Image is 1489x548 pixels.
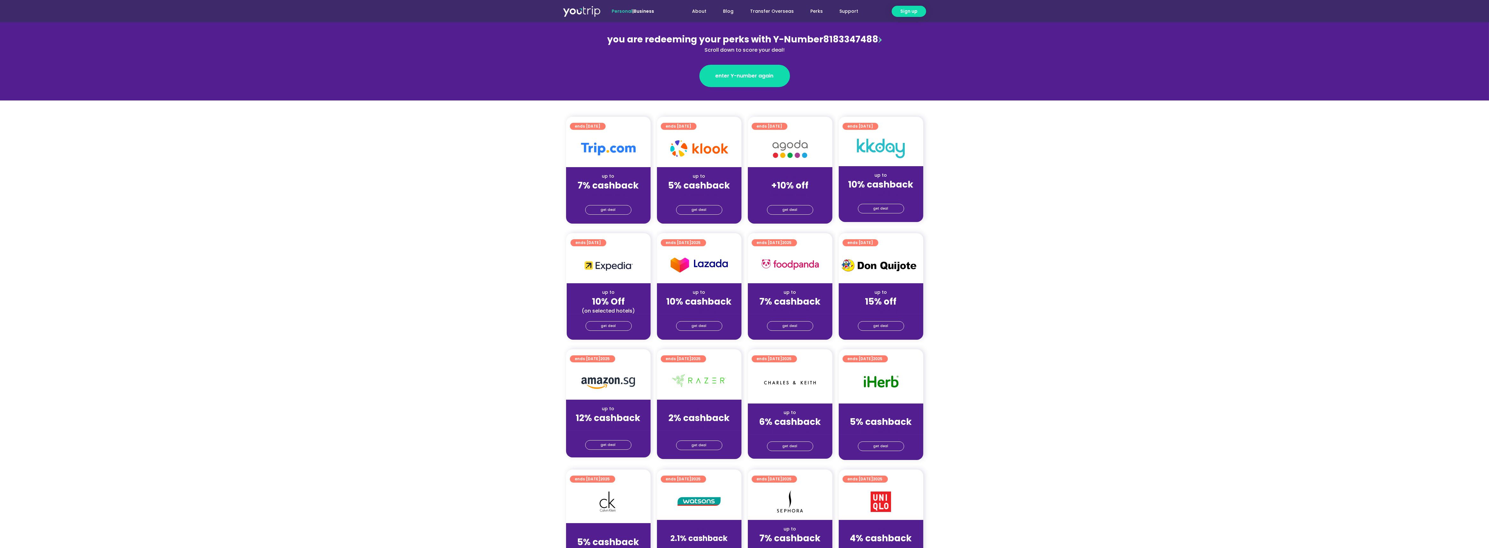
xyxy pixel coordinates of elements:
[661,355,706,362] a: ends [DATE]2025
[848,178,914,191] strong: 10% cashback
[601,441,616,449] span: get deal
[783,205,798,214] span: get deal
[662,424,736,431] div: (for stays only)
[767,321,813,331] a: get deal
[753,526,827,532] div: up to
[844,307,918,314] div: (for stays only)
[848,355,883,362] span: ends [DATE]
[571,173,645,180] div: up to
[858,441,904,451] a: get deal
[601,476,610,482] span: 2025
[662,307,736,314] div: (for stays only)
[865,295,897,308] strong: 15% off
[692,441,707,450] span: get deal
[571,424,645,431] div: (for stays only)
[843,123,878,130] a: ends [DATE]
[661,123,697,130] a: ends [DATE]
[753,191,827,198] div: (for stays only)
[784,173,796,179] span: up to
[850,532,912,544] strong: 4% cashback
[767,205,813,215] a: get deal
[672,5,867,17] nav: Menu
[585,205,631,215] a: get deal
[782,356,792,361] span: 2025
[676,205,722,215] a: get deal
[684,5,715,17] a: About
[858,321,904,331] a: get deal
[667,295,732,308] strong: 10% cashback
[767,441,813,451] a: get deal
[575,355,610,362] span: ends [DATE]
[843,239,878,246] a: ends [DATE]
[570,355,615,362] a: ends [DATE]2025
[592,295,625,308] strong: 10% Off
[586,321,632,331] a: get deal
[843,355,888,362] a: ends [DATE]2025
[676,321,722,331] a: get deal
[752,476,797,483] a: ends [DATE]2025
[873,322,888,330] span: get deal
[783,442,798,451] span: get deal
[892,6,926,17] a: Sign up
[848,123,873,130] span: ends [DATE]
[666,355,701,362] span: ends [DATE]
[716,72,774,80] span: enter Y-number again
[661,476,706,483] a: ends [DATE]2025
[676,441,722,450] a: get deal
[753,289,827,296] div: up to
[578,179,639,192] strong: 7% cashback
[831,5,867,17] a: Support
[571,529,645,536] div: up to
[612,8,654,14] span: |
[873,476,883,482] span: 2025
[843,476,888,483] a: ends [DATE]2025
[607,33,823,46] span: you are redeeming your perks with Y-Number
[759,532,821,544] strong: 7% cashback
[585,440,631,450] a: get deal
[844,526,918,532] div: up to
[570,476,615,483] a: ends [DATE]2025
[844,190,918,197] div: (for stays only)
[575,476,610,483] span: ends [DATE]
[844,409,918,416] div: up to
[848,476,883,483] span: ends [DATE]
[752,355,797,362] a: ends [DATE]2025
[668,179,730,192] strong: 5% cashback
[783,322,798,330] span: get deal
[576,239,601,246] span: ends [DATE]
[671,533,728,544] strong: 2.1% cashback
[606,33,883,54] div: 8183347488
[844,428,918,434] div: (for stays only)
[570,123,606,130] a: ends [DATE]
[782,240,792,245] span: 2025
[715,5,742,17] a: Blog
[601,356,610,361] span: 2025
[759,295,821,308] strong: 7% cashback
[848,239,873,246] span: ends [DATE]
[850,416,912,428] strong: 5% cashback
[873,442,888,451] span: get deal
[692,322,707,330] span: get deal
[571,191,645,198] div: (for stays only)
[612,8,633,14] span: Personal
[752,123,787,130] a: ends [DATE]
[753,307,827,314] div: (for stays only)
[691,356,701,361] span: 2025
[662,173,736,180] div: up to
[662,191,736,198] div: (for stays only)
[662,289,736,296] div: up to
[844,289,918,296] div: up to
[873,356,883,361] span: 2025
[572,307,645,314] div: (on selected hotels)
[662,405,736,412] div: up to
[757,476,792,483] span: ends [DATE]
[691,240,701,245] span: 2025
[668,412,730,424] strong: 2% cashback
[771,179,809,192] strong: +10% off
[606,46,883,54] div: Scroll down to score your deal!
[900,8,918,15] span: Sign up
[844,172,918,179] div: up to
[666,239,701,246] span: ends [DATE]
[634,8,654,14] a: Business
[759,416,821,428] strong: 6% cashback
